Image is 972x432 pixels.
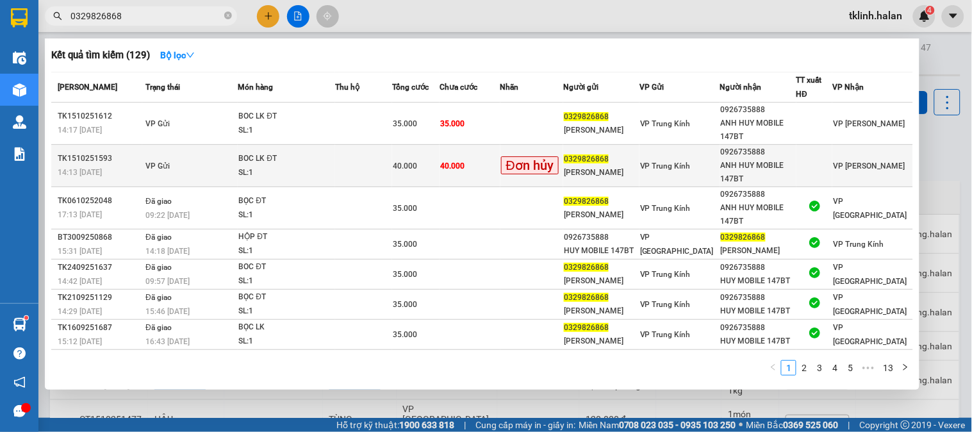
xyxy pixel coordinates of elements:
span: 35.000 [393,300,417,309]
span: 14:17 [DATE] [58,126,102,135]
li: 2 [796,360,812,376]
div: HUY MOBILE 147BT [721,304,796,318]
span: 15:31 [DATE] [58,247,102,256]
span: [PERSON_NAME] [58,83,117,92]
span: question-circle [13,347,26,360]
li: Next 5 Pages [858,360,878,376]
span: 0329826868 [564,323,609,332]
a: 5 [843,361,857,375]
span: Nhãn [500,83,519,92]
span: 14:18 [DATE] [145,247,190,256]
span: 35.000 [393,204,417,213]
span: 0329826868 [564,112,609,121]
span: Đã giao [145,263,172,272]
sup: 1 [24,316,28,320]
span: TT xuất HĐ [796,76,822,99]
div: [PERSON_NAME] [721,244,796,258]
span: VP [GEOGRAPHIC_DATA] [833,263,907,286]
span: search [53,12,62,21]
span: Tổng cước [392,83,429,92]
img: warehouse-icon [13,318,26,331]
span: 35.000 [393,330,417,339]
span: VP [GEOGRAPHIC_DATA] [833,293,907,316]
div: HUY MOBILE 147BT [721,335,796,348]
span: Đã giao [145,323,172,332]
div: 0926735888 [721,351,796,364]
li: Previous Page [766,360,781,376]
li: 5 [843,360,858,376]
img: warehouse-icon [13,83,26,97]
span: Người gửi [563,83,598,92]
span: 35.000 [440,119,465,128]
span: 15:12 [DATE] [58,337,102,346]
span: VP Trung Kính [640,270,691,279]
div: SL: 1 [238,335,334,349]
span: 14:42 [DATE] [58,277,102,286]
div: ANH HUY MOBILE 147BT [721,159,796,186]
span: Đã giao [145,293,172,302]
img: solution-icon [13,147,26,161]
span: VP Trung Kính [640,162,691,170]
div: [PERSON_NAME] [564,274,639,288]
span: 35.000 [393,119,417,128]
span: VP Trung Kính [833,240,884,249]
div: [PERSON_NAME] [564,335,639,348]
span: 35.000 [393,270,417,279]
div: HỘP ĐT [238,230,334,244]
div: SL: 1 [238,166,334,180]
a: 13 [879,361,897,375]
strong: Bộ lọc [160,50,195,60]
a: 3 [812,361,827,375]
a: 2 [797,361,811,375]
li: 4 [827,360,843,376]
div: ANH HUY MOBILE 147BT [721,117,796,144]
span: Đã giao [145,233,172,242]
div: BOC ĐT [238,260,334,274]
span: close-circle [224,10,232,22]
span: ••• [858,360,878,376]
button: Bộ lọcdown [150,45,205,65]
div: [PERSON_NAME] [564,124,639,137]
span: down [186,51,195,60]
li: Next Page [898,360,913,376]
span: 0329826868 [721,233,766,242]
span: VP Trung Kính [640,204,691,213]
span: notification [13,376,26,388]
li: 13 [878,360,898,376]
div: 0926735888 [564,231,639,244]
span: Món hàng [238,83,273,92]
span: VP [GEOGRAPHIC_DATA] [833,197,907,220]
span: right [902,363,909,371]
span: close-circle [224,12,232,19]
div: BT3009250868 [58,231,142,244]
span: 35.000 [393,240,417,249]
div: TK2409251637 [58,261,142,274]
span: 09:57 [DATE] [145,277,190,286]
span: VP Trung Kính [640,119,691,128]
span: 14:13 [DATE] [58,168,102,177]
span: VP Gửi [639,83,664,92]
span: VP [PERSON_NAME] [833,119,905,128]
div: 0926735888 [721,291,796,304]
span: VP [PERSON_NAME] [833,162,905,170]
div: SL: 1 [238,208,334,222]
h3: Kết quả tìm kiếm ( 129 ) [51,49,150,62]
li: 1 [781,360,796,376]
span: 16:43 [DATE] [145,337,190,346]
div: 0926735888 [721,145,796,159]
span: VP Gửi [145,162,170,170]
span: VP Trung Kính [640,330,691,339]
span: VP [GEOGRAPHIC_DATA] [833,323,907,346]
span: left [770,363,777,371]
div: 0926735888 [721,103,796,117]
div: BỌC ĐT [238,290,334,304]
span: Người nhận [720,83,762,92]
div: TK1510251593 [58,152,142,165]
div: [PERSON_NAME] [564,166,639,179]
div: BOC LK ĐT [238,152,334,166]
div: HUY MOBILE 147BT [564,244,639,258]
li: 3 [812,360,827,376]
button: right [898,360,913,376]
div: SL: 1 [238,274,334,288]
div: [PERSON_NAME] [564,304,639,318]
